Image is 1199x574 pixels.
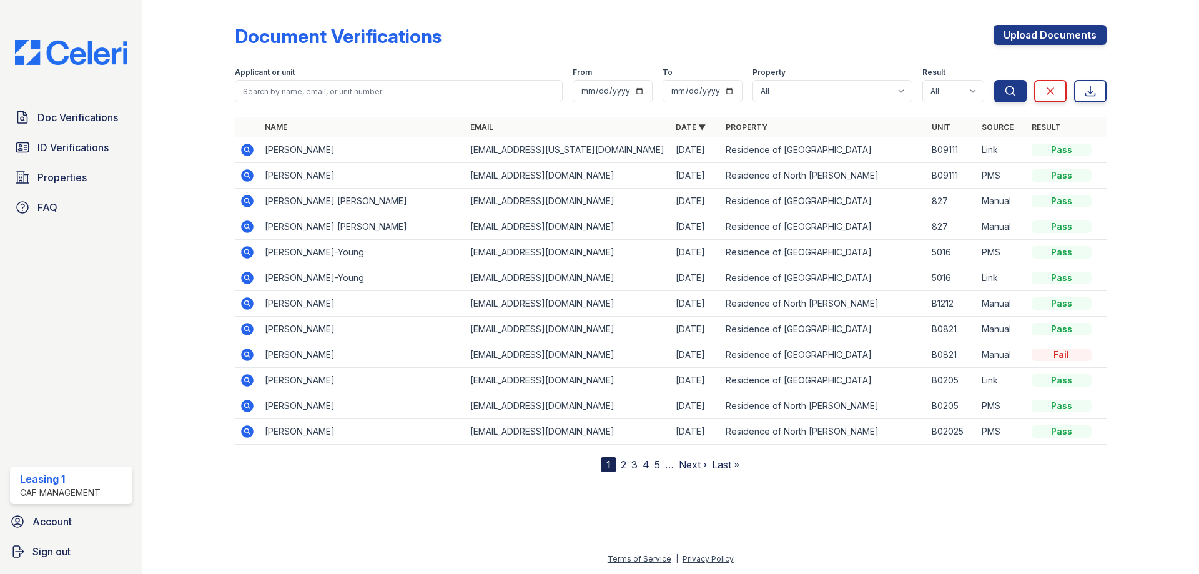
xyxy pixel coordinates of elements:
div: | [676,554,678,563]
input: Search by name, email, or unit number [235,80,563,102]
a: 3 [631,458,638,471]
a: Unit [932,122,950,132]
div: CAF Management [20,487,101,499]
td: [EMAIL_ADDRESS][DOMAIN_NAME] [465,368,671,393]
a: Terms of Service [608,554,671,563]
a: Account [5,509,137,534]
a: 2 [621,458,626,471]
label: From [573,67,592,77]
td: B09111 [927,137,977,163]
td: [PERSON_NAME] [260,393,465,419]
a: FAQ [10,195,132,220]
div: Fail [1032,349,1092,361]
span: Doc Verifications [37,110,118,125]
div: Pass [1032,220,1092,233]
div: Pass [1032,195,1092,207]
td: [EMAIL_ADDRESS][DOMAIN_NAME] [465,240,671,265]
td: [PERSON_NAME] [260,137,465,163]
td: [EMAIL_ADDRESS][DOMAIN_NAME] [465,214,671,240]
td: Residence of [GEOGRAPHIC_DATA] [721,342,926,368]
td: PMS [977,163,1027,189]
td: [PERSON_NAME] [260,342,465,368]
td: 827 [927,214,977,240]
td: [DATE] [671,137,721,163]
span: Account [32,514,72,529]
td: [PERSON_NAME] [260,419,465,445]
a: Sign out [5,539,137,564]
td: [EMAIL_ADDRESS][DOMAIN_NAME] [465,419,671,445]
td: [DATE] [671,265,721,291]
a: Name [265,122,287,132]
td: [DATE] [671,291,721,317]
td: [EMAIL_ADDRESS][DOMAIN_NAME] [465,342,671,368]
td: 5016 [927,265,977,291]
td: Manual [977,342,1027,368]
a: 5 [654,458,660,471]
a: Date ▼ [676,122,706,132]
a: Email [470,122,493,132]
a: ID Verifications [10,135,132,160]
td: [DATE] [671,393,721,419]
td: Residence of [GEOGRAPHIC_DATA] [721,189,926,214]
div: Pass [1032,425,1092,438]
div: Pass [1032,246,1092,259]
td: [EMAIL_ADDRESS][US_STATE][DOMAIN_NAME] [465,137,671,163]
td: Residence of North [PERSON_NAME] [721,419,926,445]
td: [EMAIL_ADDRESS][DOMAIN_NAME] [465,291,671,317]
td: [DATE] [671,368,721,393]
td: B0205 [927,368,977,393]
td: B02025 [927,419,977,445]
td: 827 [927,189,977,214]
a: Last » [712,458,739,471]
td: [EMAIL_ADDRESS][DOMAIN_NAME] [465,163,671,189]
div: Document Verifications [235,25,442,47]
span: … [665,457,674,472]
td: Residence of [GEOGRAPHIC_DATA] [721,265,926,291]
td: [PERSON_NAME] [260,368,465,393]
td: [EMAIL_ADDRESS][DOMAIN_NAME] [465,265,671,291]
span: ID Verifications [37,140,109,155]
span: FAQ [37,200,57,215]
td: PMS [977,419,1027,445]
td: [DATE] [671,214,721,240]
img: CE_Logo_Blue-a8612792a0a2168367f1c8372b55b34899dd931a85d93a1a3d3e32e68fde9ad4.png [5,40,137,65]
td: Link [977,368,1027,393]
a: Privacy Policy [683,554,734,563]
span: Sign out [32,544,71,559]
td: B09111 [927,163,977,189]
span: Properties [37,170,87,185]
div: 1 [601,457,616,472]
td: [PERSON_NAME] [260,317,465,342]
td: PMS [977,393,1027,419]
td: B1212 [927,291,977,317]
td: [DATE] [671,342,721,368]
td: [PERSON_NAME] [PERSON_NAME] [260,189,465,214]
td: Residence of North [PERSON_NAME] [721,393,926,419]
td: Residence of North [PERSON_NAME] [721,163,926,189]
td: Residence of [GEOGRAPHIC_DATA] [721,214,926,240]
td: [DATE] [671,240,721,265]
td: Residence of [GEOGRAPHIC_DATA] [721,137,926,163]
label: Result [922,67,945,77]
td: B0821 [927,317,977,342]
td: [PERSON_NAME]-Young [260,265,465,291]
td: Manual [977,291,1027,317]
td: Residence of North [PERSON_NAME] [721,291,926,317]
td: B0821 [927,342,977,368]
td: [DATE] [671,317,721,342]
td: [PERSON_NAME] [260,291,465,317]
a: Next › [679,458,707,471]
div: Pass [1032,400,1092,412]
div: Pass [1032,374,1092,387]
td: B0205 [927,393,977,419]
a: Source [982,122,1014,132]
td: Residence of [GEOGRAPHIC_DATA] [721,317,926,342]
div: Pass [1032,323,1092,335]
label: To [663,67,673,77]
td: Manual [977,317,1027,342]
td: [PERSON_NAME] [PERSON_NAME] [260,214,465,240]
td: Link [977,265,1027,291]
td: Link [977,137,1027,163]
td: [PERSON_NAME] [260,163,465,189]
